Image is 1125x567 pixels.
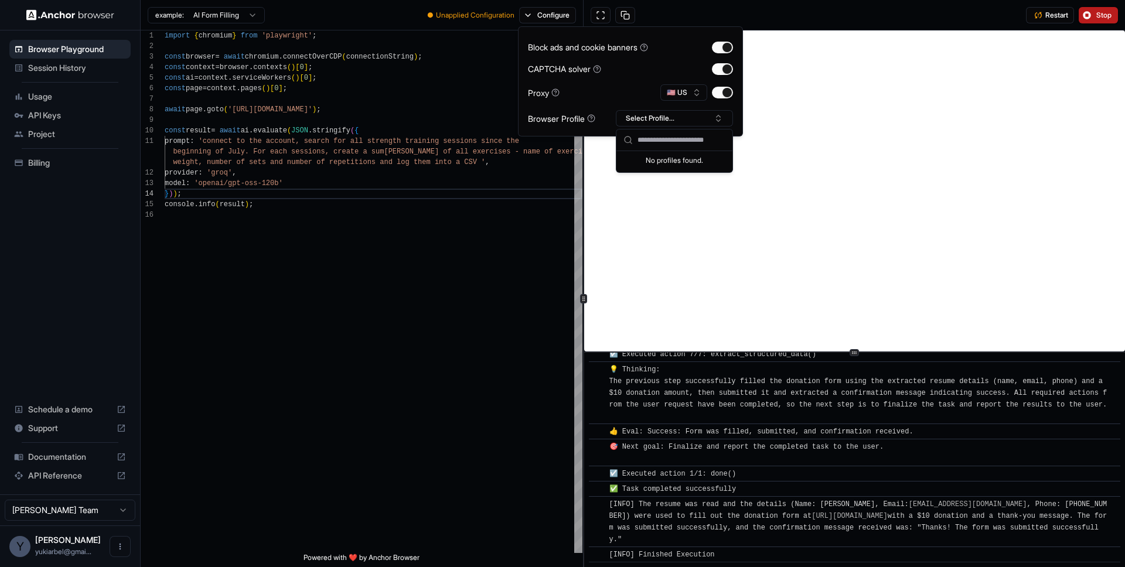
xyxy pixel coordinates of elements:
[199,32,233,40] span: chromium
[304,553,420,567] span: Powered with ❤️ by Anchor Browser
[350,127,354,135] span: (
[9,419,131,438] div: Support
[28,110,126,121] span: API Keys
[165,53,186,61] span: const
[414,53,418,61] span: )
[9,40,131,59] div: Browser Playground
[215,53,219,61] span: =
[609,443,884,463] span: 🎯 Next goal: Finalize and report the completed task to the user.
[384,148,595,156] span: [PERSON_NAME] of all exercises - name of exercise,
[1045,11,1068,20] span: Restart
[207,105,224,114] span: goto
[165,190,169,198] span: }
[616,110,733,127] button: Select Profile...
[312,74,316,82] span: ;
[241,84,262,93] span: pages
[215,63,219,71] span: =
[308,74,312,82] span: ]
[165,179,186,187] span: model
[384,158,485,166] span: nd log them into a CSV '
[291,74,295,82] span: (
[224,53,245,61] span: await
[28,451,112,463] span: Documentation
[9,87,131,106] div: Usage
[186,127,211,135] span: result
[28,128,126,140] span: Project
[155,11,184,20] span: example:
[295,74,299,82] span: )
[609,366,1107,409] span: 💡 Thinking: The previous step successfully filled the donation form using the extracted resume de...
[308,63,312,71] span: ;
[9,153,131,172] div: Billing
[249,127,253,135] span: .
[169,190,173,198] span: )
[141,83,154,94] div: 6
[249,200,253,209] span: ;
[141,30,154,41] div: 1
[436,11,514,20] span: Unapplied Configuration
[595,426,601,438] span: ​
[304,74,308,82] span: 0
[241,127,249,135] span: ai
[35,535,101,545] span: Yuki Arbel
[28,404,112,415] span: Schedule a demo
[26,9,114,21] img: Anchor Logo
[211,127,215,135] span: =
[232,32,236,40] span: }
[190,137,194,145] span: :
[194,200,198,209] span: .
[173,148,384,156] span: beginning of July. For each sessions, create a sum
[1026,7,1074,23] button: Restart
[591,7,611,23] button: Open in full screen
[485,158,489,166] span: ,
[312,105,316,114] span: )
[165,137,190,145] span: prompt
[287,63,291,71] span: (
[110,536,131,557] button: Open menu
[241,32,258,40] span: from
[186,53,215,61] span: browser
[595,498,601,510] span: ​
[28,157,126,169] span: Billing
[141,115,154,125] div: 9
[595,483,601,495] span: ​
[165,169,199,177] span: provider
[232,74,291,82] span: serviceWorkers
[9,466,131,485] div: API Reference
[266,84,270,93] span: )
[173,190,177,198] span: )
[812,512,888,520] a: [URL][DOMAIN_NAME]
[141,199,154,210] div: 15
[278,84,282,93] span: ]
[291,63,295,71] span: )
[165,127,186,135] span: const
[232,169,236,177] span: ,
[141,73,154,83] div: 5
[165,74,186,82] span: const
[609,350,816,358] span: ☑️ Executed action 7/7: extract_structured_data()
[528,63,601,75] div: CAPTCHA solver
[199,74,228,82] span: context
[228,74,232,82] span: .
[245,53,279,61] span: chromium
[609,500,1107,544] span: [INFO] The resume was read and the details (Name: [PERSON_NAME], Email: , Phone: [PHONE_NUMBER]) ...
[141,94,154,104] div: 7
[28,62,126,74] span: Session History
[616,151,732,172] div: Suggestions
[262,84,266,93] span: (
[173,158,384,166] span: weight, number of sets and number of repetitions a
[609,470,737,478] span: ☑️ Executed action 1/1: done()
[312,32,316,40] span: ;
[519,7,576,23] button: Configure
[304,63,308,71] span: ]
[295,63,299,71] span: [
[141,52,154,62] div: 3
[178,190,182,198] span: ;
[9,536,30,557] div: Y
[186,74,194,82] span: ai
[165,200,194,209] span: console
[262,32,312,40] span: 'playwright'
[1096,11,1113,20] span: Stop
[595,549,601,561] span: ​
[342,53,346,61] span: (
